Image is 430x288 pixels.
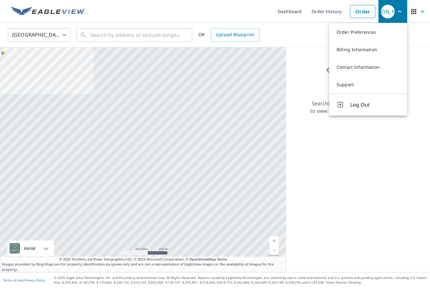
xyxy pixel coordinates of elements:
[7,241,54,256] div: Aerial
[198,28,259,42] div: OR
[350,5,375,18] a: Order
[211,28,259,42] a: Upload Blueprint
[269,236,279,246] a: Current Level 5, Zoom In
[22,241,37,256] div: Aerial
[217,257,227,261] a: Terms
[329,93,407,116] button: Log Out
[329,23,407,41] a: Order Preferences
[90,26,179,44] input: Search by address or latitude-longitude
[8,26,70,44] div: [GEOGRAPHIC_DATA]
[269,246,279,255] a: Current Level 5, Zoom Out
[3,278,45,282] p: |
[216,31,254,39] span: Upload Blueprint
[310,100,394,115] p: Searching for a property address to view a list of available products.
[11,7,85,16] img: EV Logo
[59,257,227,262] span: © 2025 TomTom, Earthstar Geographics SIO, © 2025 Microsoft Corporation, ©
[329,76,407,93] a: Support
[381,5,395,18] div: [PERSON_NAME]
[329,41,407,58] a: Billing Information
[189,257,216,261] a: OpenStreetMap
[54,276,427,285] p: © 2025 Eagle View Technologies, Inc. and Pictometry International Corp. All Rights Reserved. Repo...
[350,101,400,108] span: Log Out
[3,278,22,282] a: Terms of Use
[24,278,45,282] a: Privacy Policy
[329,58,407,76] a: Contact Information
